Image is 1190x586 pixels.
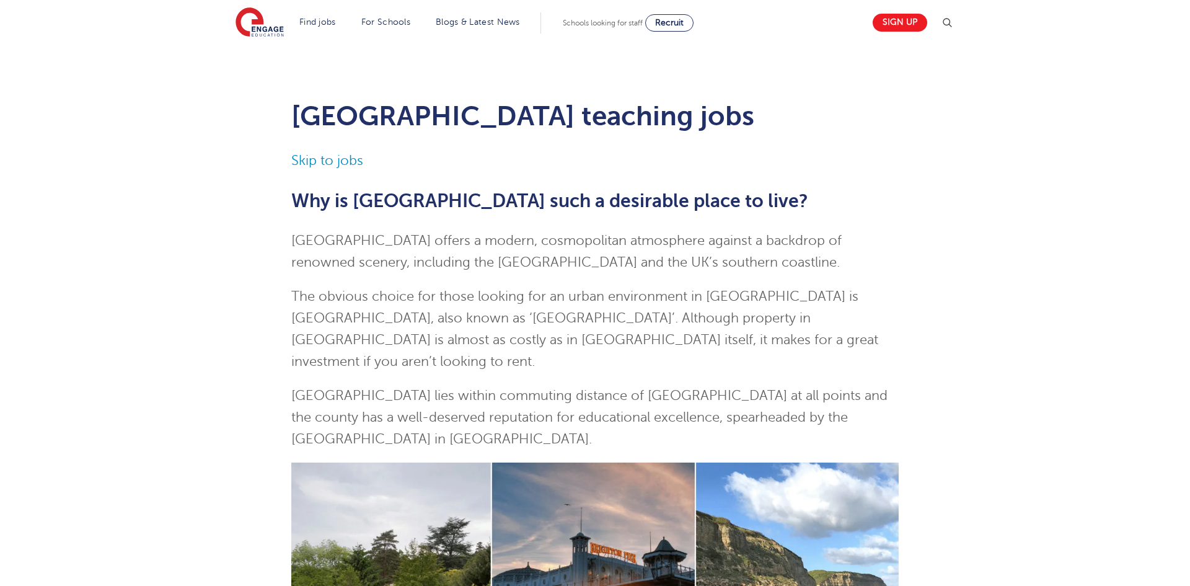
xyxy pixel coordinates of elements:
span: Why is [GEOGRAPHIC_DATA] such a desirable place to live? [291,190,808,211]
span: [GEOGRAPHIC_DATA] lies within commuting distance of [GEOGRAPHIC_DATA] at all points and the count... [291,388,888,446]
span: Schools looking for staff [563,19,643,27]
a: For Schools [361,17,410,27]
a: Blogs & Latest News [436,17,520,27]
span: Recruit [655,18,684,27]
a: Skip to jobs [291,153,363,168]
span: [GEOGRAPHIC_DATA] offers a modern, cosmopolitan atmosphere against a backdrop of renowned scenery... [291,233,842,270]
img: Engage Education [236,7,284,38]
span: The obvious choice for those looking for an urban environment in [GEOGRAPHIC_DATA] is [GEOGRAPHIC... [291,289,878,369]
h1: [GEOGRAPHIC_DATA] teaching jobs [291,100,899,131]
a: Find jobs [299,17,336,27]
a: Sign up [873,14,927,32]
a: Recruit [645,14,694,32]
